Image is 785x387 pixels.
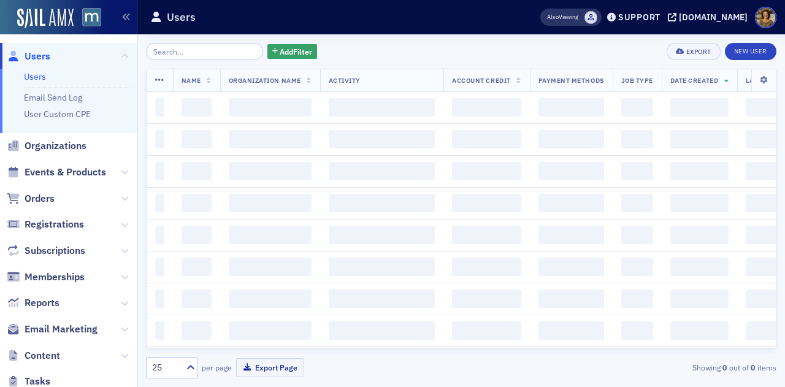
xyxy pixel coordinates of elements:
[618,12,661,23] div: Support
[452,258,521,276] span: ‌
[7,50,50,63] a: Users
[621,98,653,117] span: ‌
[229,226,312,244] span: ‌
[155,98,164,117] span: ‌
[621,76,653,85] span: Job Type
[25,323,98,336] span: Email Marketing
[182,289,212,308] span: ‌
[538,76,604,85] span: Payment Methods
[670,76,718,85] span: Date Created
[670,226,729,244] span: ‌
[621,194,653,212] span: ‌
[25,296,59,310] span: Reports
[670,321,729,340] span: ‌
[452,226,521,244] span: ‌
[538,98,604,117] span: ‌
[7,349,60,362] a: Content
[452,76,510,85] span: Account Credit
[74,8,101,29] a: View Homepage
[152,361,179,374] div: 25
[670,258,729,276] span: ‌
[25,270,85,284] span: Memberships
[25,166,106,179] span: Events & Products
[452,289,521,308] span: ‌
[7,323,98,336] a: Email Marketing
[7,139,86,153] a: Organizations
[670,130,729,148] span: ‌
[749,362,757,373] strong: 0
[452,162,521,180] span: ‌
[721,362,729,373] strong: 0
[155,289,164,308] span: ‌
[686,48,711,55] div: Export
[668,13,752,21] button: [DOMAIN_NAME]
[25,50,50,63] span: Users
[25,192,55,205] span: Orders
[547,13,578,21] span: Viewing
[621,289,653,308] span: ‌
[7,270,85,284] a: Memberships
[538,226,604,244] span: ‌
[575,362,776,373] div: Showing out of items
[236,358,304,377] button: Export Page
[621,226,653,244] span: ‌
[621,258,653,276] span: ‌
[155,130,164,148] span: ‌
[679,12,748,23] div: [DOMAIN_NAME]
[329,162,435,180] span: ‌
[167,10,196,25] h1: Users
[7,192,55,205] a: Orders
[202,362,232,373] label: per page
[229,162,312,180] span: ‌
[229,130,312,148] span: ‌
[17,9,74,28] img: SailAMX
[538,289,604,308] span: ‌
[82,8,101,27] img: SailAMX
[547,13,559,21] div: Also
[538,162,604,180] span: ‌
[182,194,212,212] span: ‌
[182,98,212,117] span: ‌
[755,7,776,28] span: Profile
[155,162,164,180] span: ‌
[7,166,106,179] a: Events & Products
[229,76,301,85] span: Organization Name
[229,258,312,276] span: ‌
[267,44,318,59] button: AddFilter
[329,321,435,340] span: ‌
[670,98,729,117] span: ‌
[155,226,164,244] span: ‌
[229,289,312,308] span: ‌
[667,43,720,60] button: Export
[538,258,604,276] span: ‌
[329,76,361,85] span: Activity
[538,130,604,148] span: ‌
[25,139,86,153] span: Organizations
[621,130,653,148] span: ‌
[182,76,201,85] span: Name
[452,98,521,117] span: ‌
[621,162,653,180] span: ‌
[182,226,212,244] span: ‌
[621,321,653,340] span: ‌
[329,194,435,212] span: ‌
[329,289,435,308] span: ‌
[155,194,164,212] span: ‌
[182,258,212,276] span: ‌
[280,46,312,57] span: Add Filter
[182,162,212,180] span: ‌
[7,218,84,231] a: Registrations
[329,258,435,276] span: ‌
[155,321,164,340] span: ‌
[146,43,263,60] input: Search…
[452,321,521,340] span: ‌
[182,321,212,340] span: ‌
[24,92,82,103] a: Email Send Log
[24,71,46,82] a: Users
[670,162,729,180] span: ‌
[725,43,776,60] a: New User
[229,194,312,212] span: ‌
[452,130,521,148] span: ‌
[329,226,435,244] span: ‌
